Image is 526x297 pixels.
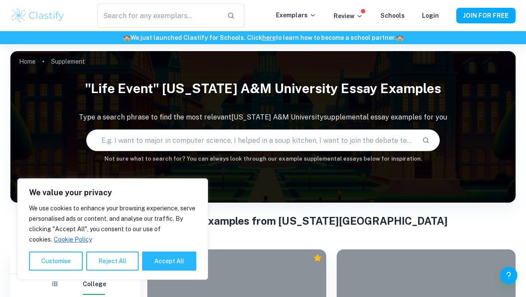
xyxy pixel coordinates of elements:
[10,249,140,274] h6: Filter exemplars
[123,34,130,41] span: 🏫
[276,10,316,20] p: Exemplars
[83,274,106,295] button: College
[2,33,524,42] h6: We just launched Clastify for Schools. Click to learn how to become a school partner.
[17,178,208,280] div: We value your privacy
[10,7,65,24] img: Clastify logo
[10,112,516,123] p: Type a search phrase to find the most relevant [US_STATE] A&M University supplemental essay examp...
[10,155,516,163] h6: Not sure what to search for? You can always look through our example supplemental essays below fo...
[422,12,439,19] a: Login
[142,252,196,271] button: Accept All
[36,213,490,229] h1: "Life Event" Supplemental Essay Examples from [US_STATE][GEOGRAPHIC_DATA]
[313,254,322,262] div: Premium
[500,267,517,284] button: Help and Feedback
[53,236,92,243] a: Cookie Policy
[45,274,106,295] div: Filter type choice
[262,34,276,41] a: here
[29,187,196,198] p: We value your privacy
[396,34,403,41] span: 🏫
[45,274,65,295] button: IB
[86,252,139,271] button: Reject All
[419,133,433,148] button: Search
[380,12,405,19] a: Schools
[51,57,85,66] p: Supplement
[29,203,196,245] p: We use cookies to enhance your browsing experience, serve personalised ads or content, and analys...
[19,55,36,68] a: Home
[87,128,415,152] input: E.g. I want to major in computer science, I helped in a soup kitchen, I want to join the debate t...
[10,75,516,102] h1: "Life Event" [US_STATE] A&M University Essay Examples
[29,252,83,271] button: Customise
[334,11,363,21] p: Review
[97,3,220,28] input: Search for any exemplars...
[456,8,516,23] button: JOIN FOR FREE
